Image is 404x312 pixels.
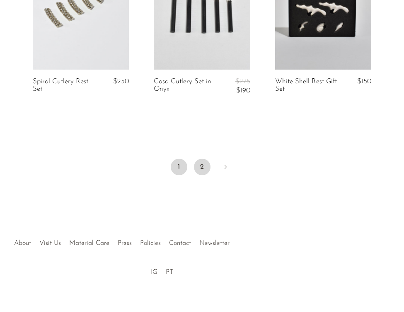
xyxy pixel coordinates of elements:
a: 2 [194,159,210,175]
a: About [14,240,31,247]
ul: Quick links [10,233,234,249]
a: Spiral Cutlery Rest Set [33,78,95,93]
a: Newsletter [199,240,230,247]
a: Next [217,159,234,177]
a: PT [166,269,173,276]
a: Policies [140,240,161,247]
a: Press [118,240,132,247]
a: Material Care [69,240,109,247]
a: Contact [169,240,191,247]
span: $150 [357,78,371,85]
ul: Social Medias [147,262,177,278]
a: White Shell Rest Gift Set [275,78,338,93]
a: Casa Cutlery Set in Onyx [154,78,216,95]
a: IG [151,269,157,276]
span: $250 [113,78,129,85]
a: Visit Us [39,240,61,247]
span: $190 [236,87,250,94]
span: 1 [171,159,187,175]
span: $275 [235,78,250,85]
